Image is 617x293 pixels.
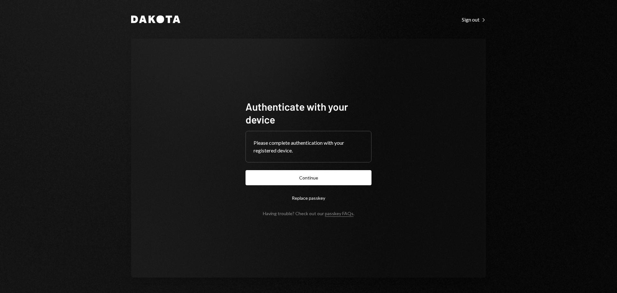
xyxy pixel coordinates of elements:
[325,211,353,217] a: passkey FAQs
[246,190,371,206] button: Replace passkey
[246,100,371,126] h1: Authenticate with your device
[246,170,371,185] button: Continue
[263,211,354,216] div: Having trouble? Check out our .
[254,139,363,154] div: Please complete authentication with your registered device.
[462,16,486,23] a: Sign out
